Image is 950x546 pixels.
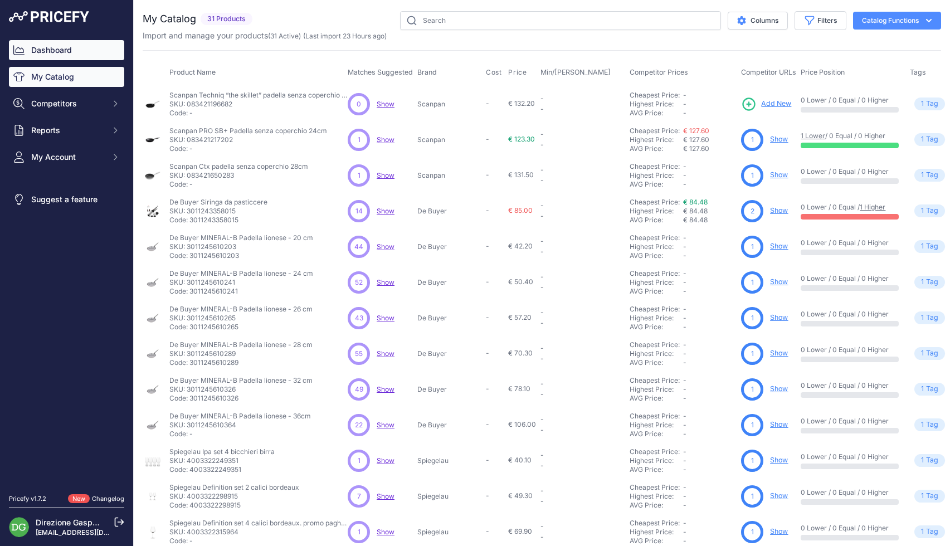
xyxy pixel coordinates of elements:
span: - [540,344,544,352]
a: Show [770,384,788,393]
span: Tag [914,240,945,253]
a: Cheapest Price: [630,162,680,170]
p: De Buyer [417,385,481,394]
p: De Buyer MINERAL-B Padella lionese - 24 cm [169,269,313,278]
span: - [683,430,686,438]
p: De Buyer [417,314,481,323]
span: Cost [486,68,501,77]
p: Code: - [169,180,308,189]
a: Show [770,349,788,357]
p: De Buyer [417,421,481,430]
p: SKU: 4003322249351 [169,456,275,465]
div: Highest Price: [630,349,683,358]
p: 0 Lower / 0 Equal / 0 Higher [801,310,899,319]
span: - [540,390,544,398]
span: - [683,287,686,295]
span: 1 [921,134,924,145]
p: Scanpan Ctx padella senza coperchio 28cm [169,162,308,171]
a: Show [377,456,394,465]
span: - [486,456,489,464]
a: 1 Higher [860,203,885,211]
span: Show [377,421,394,429]
span: 1 [751,349,754,359]
span: - [486,277,489,286]
span: - [540,247,544,256]
a: Dashboard [9,40,124,60]
span: - [540,319,544,327]
span: - [486,99,489,108]
span: Tag [914,204,945,217]
a: Show [377,242,394,251]
p: Code: 3011245610203 [169,251,313,260]
span: 43 [355,313,363,323]
span: - [683,465,686,474]
span: Tag [914,169,945,182]
span: 1 [751,384,754,394]
span: - [683,412,686,420]
span: € 57.20 [508,313,532,321]
a: Cheapest Price: [630,376,680,384]
span: Tag [914,347,945,360]
p: Import and manage your products [143,30,387,41]
span: - [540,283,544,291]
p: De Buyer [417,242,481,251]
p: SKU: 3011245610326 [169,385,313,394]
button: Reports [9,120,124,140]
a: Show [377,349,394,358]
span: 52 [355,277,363,287]
div: Highest Price: [630,456,683,465]
span: Reports [31,125,104,136]
span: - [683,305,686,313]
span: Tag [914,418,945,431]
p: 0 Lower / 0 Equal / 0 Higher [801,274,899,283]
span: - [683,349,686,358]
span: - [540,308,544,316]
span: - [486,313,489,321]
a: Show [377,171,394,179]
a: Cheapest Price: [630,269,680,277]
p: SKU: 083421196682 [169,100,348,109]
span: - [486,491,489,500]
a: Show [377,278,394,286]
div: Highest Price: [630,385,683,394]
span: (Last import 23 Hours ago) [303,32,387,40]
span: 1 [921,241,924,252]
p: Code: - [169,144,327,153]
span: € 42.20 [508,242,533,250]
a: Suggest a feature [9,189,124,209]
a: Cheapest Price: [630,483,680,491]
a: Changelog [92,495,124,503]
span: Competitor Prices [630,68,688,76]
span: - [683,394,686,402]
span: - [683,385,686,393]
a: 31 Active [270,32,299,40]
a: Show [770,491,788,500]
p: De Buyer [417,278,481,287]
span: Tags [910,68,926,76]
div: Highest Price: [630,207,683,216]
span: 31 Products [201,13,252,26]
span: - [683,278,686,286]
span: 1 [921,384,924,394]
a: Show [770,135,788,143]
button: Price [508,68,529,77]
span: - [486,384,489,393]
a: Cheapest Price: [630,447,680,456]
p: Code: 3011245610289 [169,358,313,367]
div: AVG Price: [630,109,683,118]
a: Cheapest Price: [630,91,680,99]
span: Price [508,68,527,77]
p: De Buyer MINERAL-B Padella lionese - 20 cm [169,233,313,242]
a: Show [770,277,788,286]
p: Spiegelau Ipa set 4 bicchieri birra [169,447,275,456]
span: - [683,233,686,242]
div: € 84.48 [683,216,737,225]
span: € 123.30 [508,135,535,143]
div: Highest Price: [630,421,683,430]
a: [EMAIL_ADDRESS][DOMAIN_NAME] [36,528,152,537]
span: - [683,242,686,251]
a: Show [770,242,788,250]
span: 7 [357,491,361,501]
